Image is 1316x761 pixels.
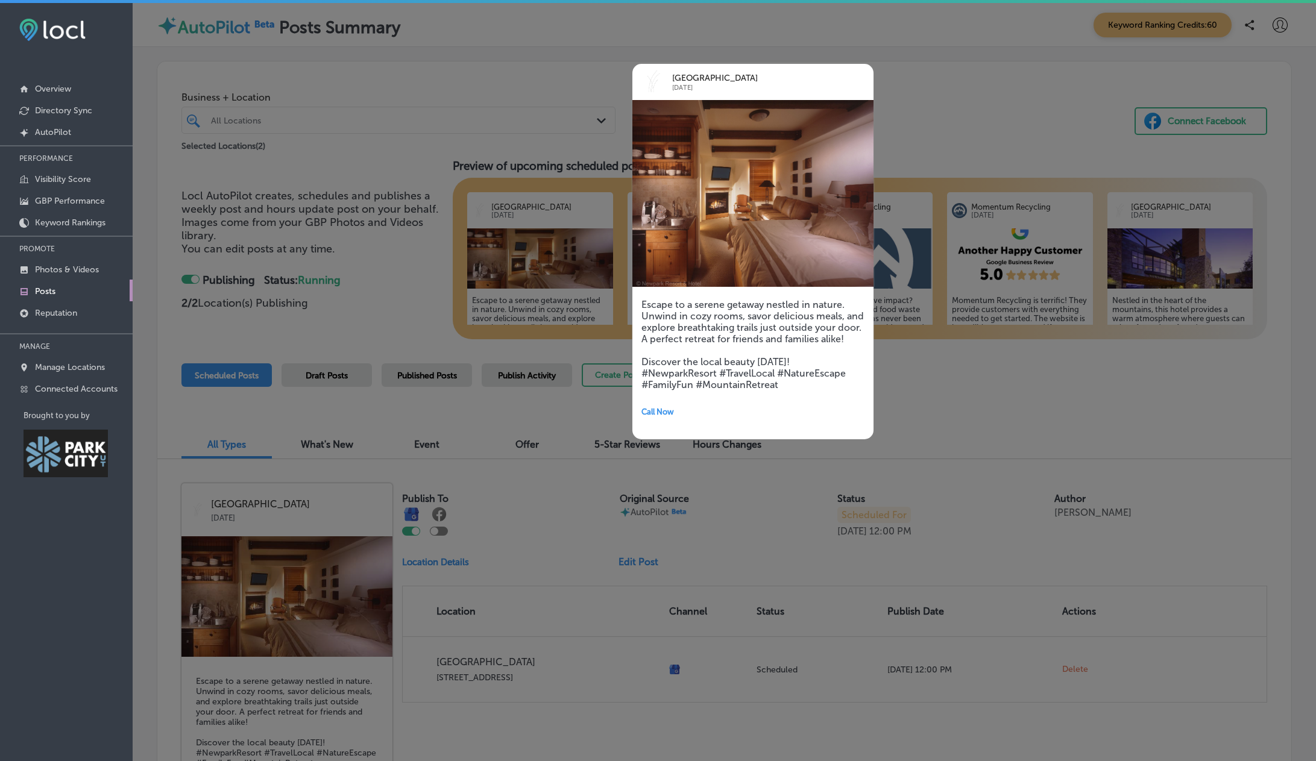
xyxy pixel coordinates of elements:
[35,362,105,372] p: Manage Locations
[24,411,133,420] p: Brought to you by
[641,299,864,390] h5: Escape to a serene getaway nestled in nature. Unwind in cozy rooms, savor delicious meals, and ex...
[641,70,666,94] img: logo
[35,218,105,228] p: Keyword Rankings
[672,74,840,83] p: [GEOGRAPHIC_DATA]
[35,308,77,318] p: Reputation
[35,384,118,394] p: Connected Accounts
[35,84,71,94] p: Overview
[632,100,874,287] img: 1755542274923c7e34-aa2c-41bb-a48c-38f6d220f869_2023-04-29.jpg
[35,105,92,116] p: Directory Sync
[35,127,71,137] p: AutoPilot
[35,265,99,275] p: Photos & Videos
[641,407,674,416] span: Call Now
[35,196,105,206] p: GBP Performance
[19,19,86,41] img: fda3e92497d09a02dc62c9cd864e3231.png
[35,174,91,184] p: Visibility Score
[35,286,55,296] p: Posts
[24,430,108,477] img: Park City
[672,83,840,93] p: [DATE]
